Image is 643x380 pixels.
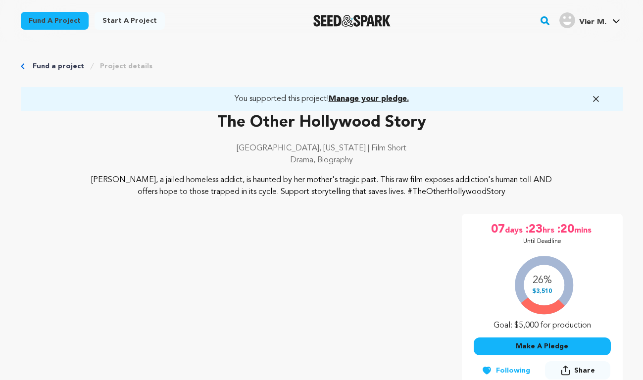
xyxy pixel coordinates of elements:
[556,222,574,237] span: :20
[95,12,165,30] a: Start a project
[545,361,610,380] button: Share
[474,337,611,355] button: Make A Pledge
[559,12,575,28] img: user.png
[21,154,623,166] p: Drama, Biography
[559,12,606,28] div: Vier M.'s Profile
[313,15,391,27] img: Seed&Spark Logo Dark Mode
[505,222,525,237] span: days
[100,61,152,71] a: Project details
[543,222,556,237] span: hrs
[21,142,623,154] p: [GEOGRAPHIC_DATA], [US_STATE] | Film Short
[491,222,505,237] span: 07
[21,61,623,71] div: Breadcrumb
[574,366,595,376] span: Share
[329,95,409,103] span: Manage your pledge.
[523,237,561,245] p: Until Deadline
[574,222,594,237] span: mins
[33,93,611,105] a: You supported this project!Manage your pledge.
[33,61,84,71] a: Fund a project
[313,15,391,27] a: Seed&Spark Homepage
[525,222,543,237] span: :23
[579,18,606,26] span: Vier M.
[557,10,622,28] a: Vier M.'s Profile
[21,12,89,30] a: Fund a project
[474,362,538,380] button: Following
[21,111,623,135] p: The Other Hollywood Story
[81,174,562,198] p: [PERSON_NAME], a jailed homeless addict, is haunted by her mother's tragic past. This raw film ex...
[557,10,622,31] span: Vier M.'s Profile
